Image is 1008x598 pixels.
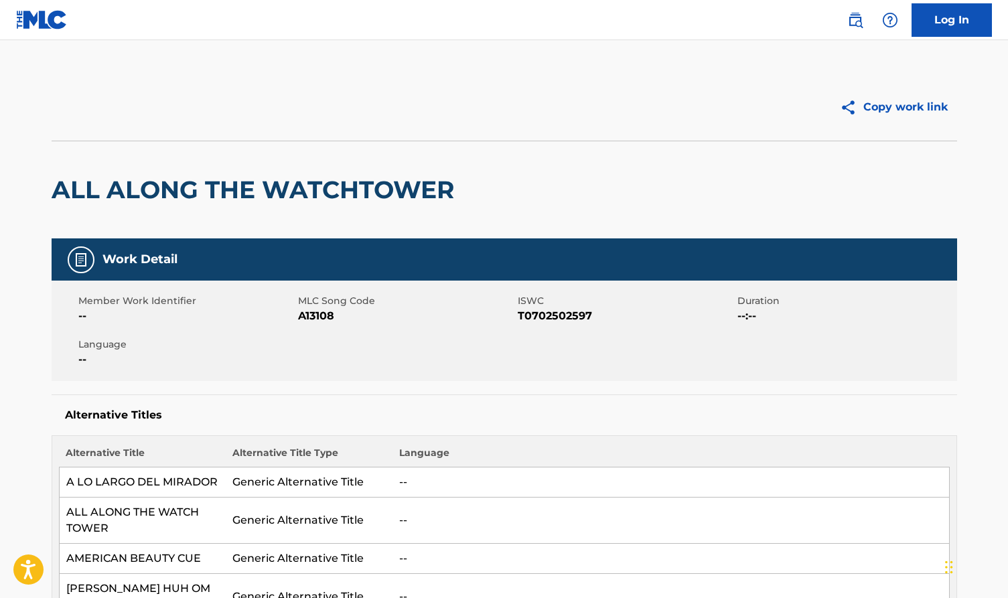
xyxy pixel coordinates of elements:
td: -- [392,544,949,574]
th: Alternative Title [59,446,226,467]
th: Alternative Title Type [226,446,392,467]
img: help [882,12,898,28]
td: A LO LARGO DEL MIRADOR [59,467,226,498]
span: MLC Song Code [298,294,514,308]
td: Generic Alternative Title [226,544,392,574]
span: T0702502597 [518,308,734,324]
td: AMERICAN BEAUTY CUE [59,544,226,574]
span: Member Work Identifier [78,294,295,308]
h5: Alternative Titles [65,408,944,422]
td: -- [392,467,949,498]
img: Copy work link [840,99,863,116]
span: -- [78,352,295,368]
span: Language [78,338,295,352]
td: -- [392,498,949,544]
div: Drag [945,547,953,587]
span: Duration [737,294,954,308]
td: ALL ALONG THE WATCH TOWER [59,498,226,544]
span: --:-- [737,308,954,324]
h2: ALL ALONG THE WATCHTOWER [52,175,461,205]
span: A13108 [298,308,514,324]
a: Public Search [842,7,869,33]
td: Generic Alternative Title [226,498,392,544]
img: Work Detail [73,252,89,268]
td: Generic Alternative Title [226,467,392,498]
img: MLC Logo [16,10,68,29]
h5: Work Detail [102,252,177,267]
img: search [847,12,863,28]
button: Copy work link [831,90,957,124]
iframe: Chat Widget [941,534,1008,598]
a: Log In [912,3,992,37]
th: Language [392,446,949,467]
span: ISWC [518,294,734,308]
span: -- [78,308,295,324]
div: Help [877,7,904,33]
